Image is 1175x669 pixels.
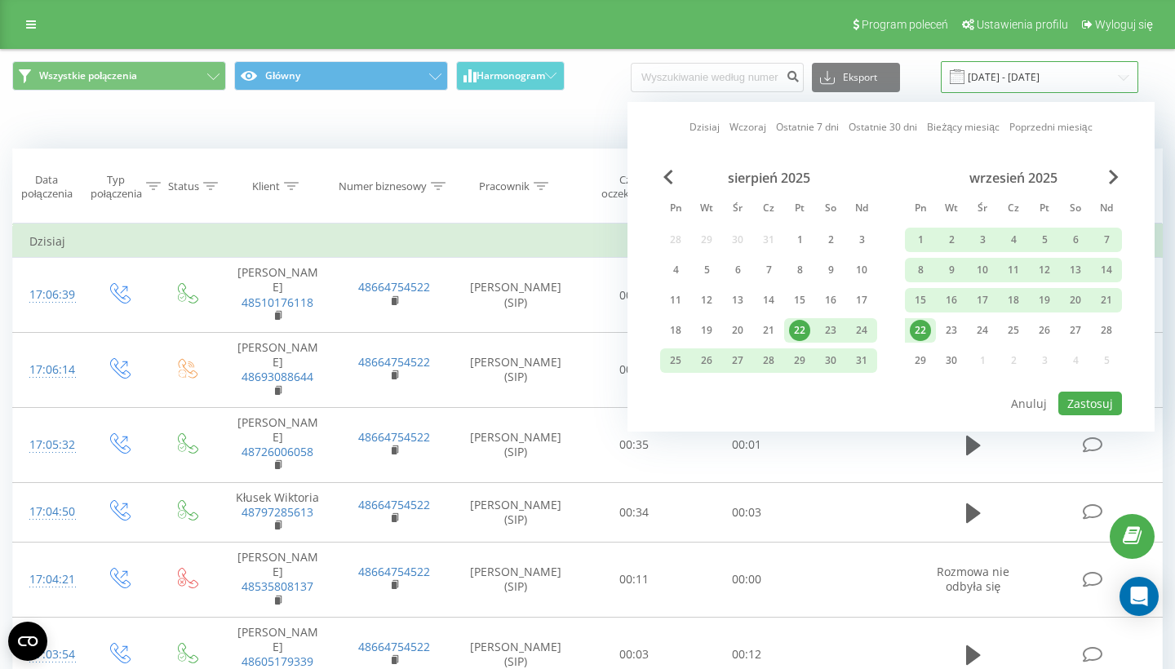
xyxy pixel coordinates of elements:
div: wrzesień 2025 [905,170,1122,186]
div: wt 19 sie 2025 [691,318,722,343]
td: [PERSON_NAME] (SIP) [453,407,579,482]
a: 48664754522 [358,639,430,654]
div: 2 [941,229,962,250]
abbr: środa [970,197,995,222]
button: Eksport [812,63,900,92]
div: śr 24 wrz 2025 [967,318,998,343]
div: 17:04:50 [29,496,69,528]
div: pon 1 wrz 2025 [905,228,936,252]
td: [PERSON_NAME] [219,258,336,333]
td: [PERSON_NAME] [219,543,336,618]
div: czw 14 sie 2025 [753,288,784,312]
div: pt 5 wrz 2025 [1029,228,1060,252]
div: 11 [665,290,686,311]
div: 27 [727,350,748,371]
div: pt 1 sie 2025 [784,228,815,252]
abbr: piątek [787,197,812,222]
div: czw 21 sie 2025 [753,318,784,343]
abbr: niedziela [849,197,874,222]
div: 8 [789,259,810,281]
abbr: czwartek [1001,197,1026,222]
div: 17 [851,290,872,311]
div: pt 12 wrz 2025 [1029,258,1060,282]
div: 22 [789,320,810,341]
a: Wczoraj [729,119,766,135]
div: pt 26 wrz 2025 [1029,318,1060,343]
div: 16 [820,290,841,311]
div: 13 [1065,259,1086,281]
div: 26 [1034,320,1055,341]
a: 48797285613 [242,504,313,520]
div: czw 11 wrz 2025 [998,258,1029,282]
div: 10 [972,259,993,281]
div: wt 12 sie 2025 [691,288,722,312]
td: [PERSON_NAME] [219,407,336,482]
div: wt 16 wrz 2025 [936,288,967,312]
abbr: poniedziałek [908,197,933,222]
div: 5 [696,259,717,281]
div: śr 27 sie 2025 [722,348,753,373]
div: czw 25 wrz 2025 [998,318,1029,343]
div: 29 [789,350,810,371]
div: 3 [972,229,993,250]
span: Wyloguj się [1095,18,1153,31]
a: 48664754522 [358,564,430,579]
div: ndz 3 sie 2025 [846,228,877,252]
div: 30 [941,350,962,371]
div: 6 [727,259,748,281]
td: 00:11 [579,543,691,618]
div: wt 5 sie 2025 [691,258,722,282]
div: Status [168,179,199,193]
button: Główny [234,61,448,91]
abbr: sobota [818,197,843,222]
td: [PERSON_NAME] (SIP) [453,333,579,408]
td: [PERSON_NAME] (SIP) [453,482,579,543]
a: Dzisiaj [689,119,720,135]
div: 17:05:32 [29,429,69,461]
div: pon 11 sie 2025 [660,288,691,312]
div: czw 7 sie 2025 [753,258,784,282]
div: 6 [1065,229,1086,250]
a: 48693088644 [242,369,313,384]
div: 4 [1003,229,1024,250]
div: ndz 21 wrz 2025 [1091,288,1122,312]
div: 28 [758,350,779,371]
div: 29 [910,350,931,371]
div: 7 [758,259,779,281]
div: ndz 31 sie 2025 [846,348,877,373]
a: Ostatnie 7 dni [776,119,839,135]
span: Next Month [1109,170,1119,184]
abbr: sobota [1063,197,1088,222]
div: sob 20 wrz 2025 [1060,288,1091,312]
div: 12 [696,290,717,311]
div: Numer biznesowy [339,179,427,193]
div: 4 [665,259,686,281]
div: 23 [941,320,962,341]
div: 15 [910,290,931,311]
div: 24 [851,320,872,341]
abbr: niedziela [1094,197,1119,222]
div: śr 3 wrz 2025 [967,228,998,252]
div: 17 [972,290,993,311]
div: 17:06:39 [29,279,69,311]
div: 18 [665,320,686,341]
div: ndz 10 sie 2025 [846,258,877,282]
div: 9 [941,259,962,281]
div: pon 18 sie 2025 [660,318,691,343]
div: ndz 17 sie 2025 [846,288,877,312]
div: wt 26 sie 2025 [691,348,722,373]
div: Pracownik [479,179,530,193]
td: 00:03 [690,482,803,543]
div: 10 [851,259,872,281]
td: 00:00 [690,543,803,618]
a: 48605179339 [242,653,313,669]
div: sob 9 sie 2025 [815,258,846,282]
td: 00:14 [579,333,691,408]
div: 21 [1096,290,1117,311]
a: 48664754522 [358,429,430,445]
div: 5 [1034,229,1055,250]
div: 19 [696,320,717,341]
div: pt 19 wrz 2025 [1029,288,1060,312]
div: pon 22 wrz 2025 [905,318,936,343]
td: [PERSON_NAME] [219,333,336,408]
